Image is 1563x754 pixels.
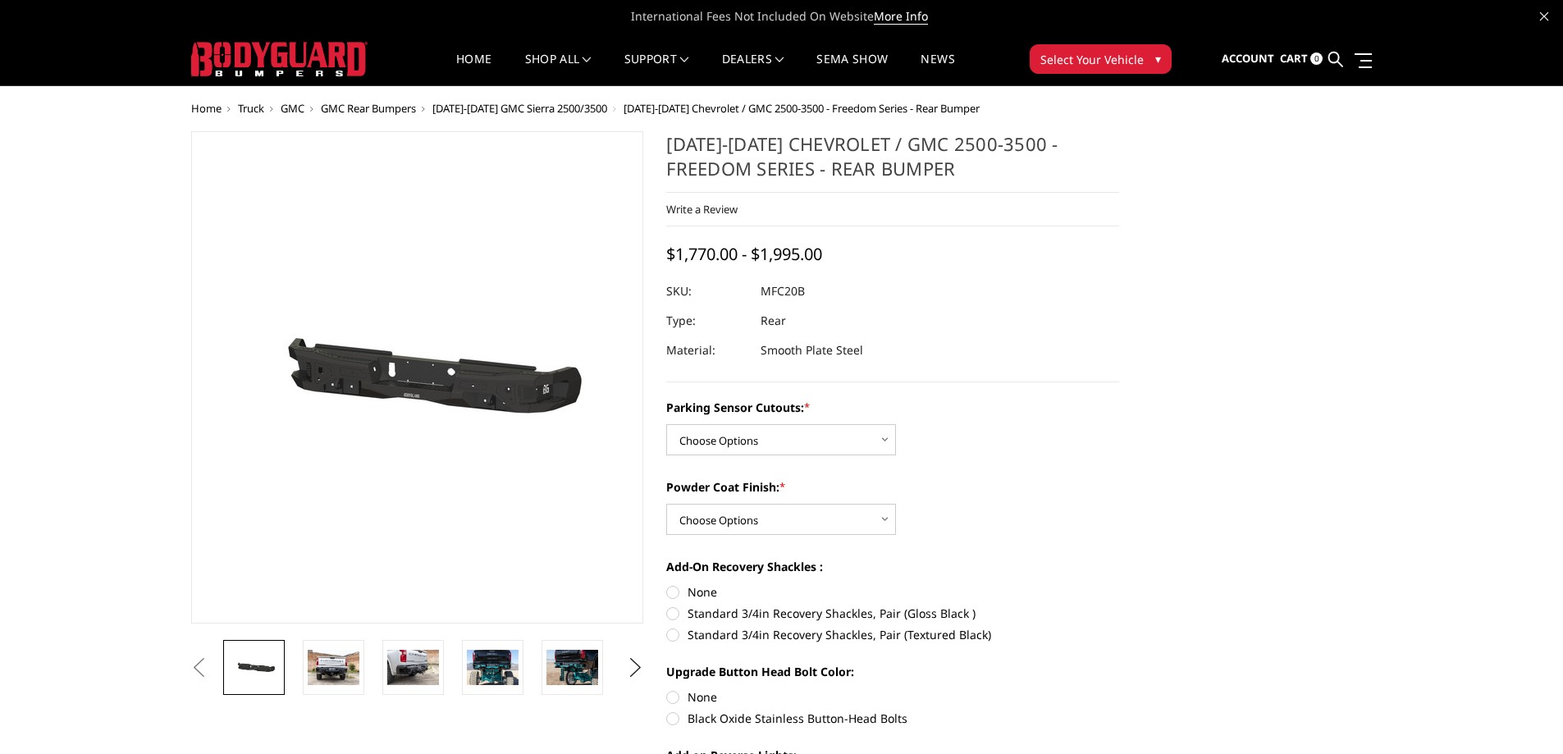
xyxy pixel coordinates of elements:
[1280,37,1323,81] a: Cart 0
[666,202,738,217] a: Write a Review
[238,101,264,116] a: Truck
[666,663,1119,680] label: Upgrade Button Head Bolt Color:
[387,650,439,684] img: 2020-2025 Chevrolet / GMC 2500-3500 - Freedom Series - Rear Bumper
[1030,44,1172,74] button: Select Your Vehicle
[666,243,822,265] span: $1,770.00 - $1,995.00
[525,53,592,85] a: shop all
[666,688,1119,706] label: None
[1222,37,1274,81] a: Account
[624,101,980,116] span: [DATE]-[DATE] Chevrolet / GMC 2500-3500 - Freedom Series - Rear Bumper
[1280,51,1308,66] span: Cart
[1222,51,1274,66] span: Account
[666,605,1119,622] label: Standard 3/4in Recovery Shackles, Pair (Gloss Black )
[666,478,1119,496] label: Powder Coat Finish:
[1155,50,1161,67] span: ▾
[432,101,607,116] a: [DATE]-[DATE] GMC Sierra 2500/3500
[1310,53,1323,65] span: 0
[191,101,222,116] a: Home
[1040,51,1144,68] span: Select Your Vehicle
[456,53,491,85] a: Home
[187,656,212,680] button: Previous
[666,306,748,336] dt: Type:
[761,306,786,336] dd: Rear
[666,626,1119,643] label: Standard 3/4in Recovery Shackles, Pair (Textured Black)
[467,650,519,684] img: 2020-2025 Chevrolet / GMC 2500-3500 - Freedom Series - Rear Bumper
[666,710,1119,727] label: Black Oxide Stainless Button-Head Bolts
[308,650,359,684] img: 2020-2025 Chevrolet / GMC 2500-3500 - Freedom Series - Rear Bumper
[281,101,304,116] a: GMC
[666,399,1119,416] label: Parking Sensor Cutouts:
[666,131,1119,193] h1: [DATE]-[DATE] Chevrolet / GMC 2500-3500 - Freedom Series - Rear Bumper
[321,101,416,116] a: GMC Rear Bumpers
[666,336,748,365] dt: Material:
[874,8,928,25] a: More Info
[761,276,805,306] dd: MFC20B
[623,656,647,680] button: Next
[761,336,863,365] dd: Smooth Plate Steel
[191,42,368,76] img: BODYGUARD BUMPERS
[546,650,598,684] img: 2020-2025 Chevrolet / GMC 2500-3500 - Freedom Series - Rear Bumper
[624,53,689,85] a: Support
[666,276,748,306] dt: SKU:
[191,131,644,624] a: 2020-2025 Chevrolet / GMC 2500-3500 - Freedom Series - Rear Bumper
[722,53,784,85] a: Dealers
[666,558,1119,575] label: Add-On Recovery Shackles :
[921,53,954,85] a: News
[816,53,888,85] a: SEMA Show
[666,583,1119,601] label: None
